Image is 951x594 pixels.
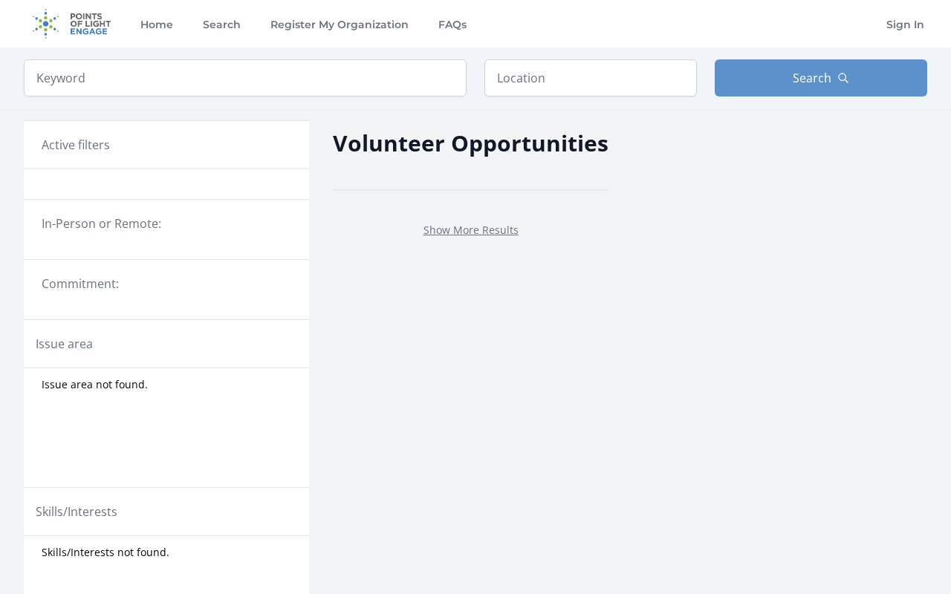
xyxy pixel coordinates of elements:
input: Keyword [24,59,467,97]
span: Issue area not found. [42,377,148,392]
a: Show More Results [423,223,519,237]
button: Search [715,59,927,97]
legend: In-Person or Remote: [42,215,291,232]
legend: Commitment: [42,275,291,293]
span: Search [793,69,831,87]
input: Location [484,59,697,97]
span: Skills/Interests not found. [42,545,169,560]
legend: Issue area [36,335,93,353]
legend: Skills/Interests [36,503,117,520]
h2: Volunteer Opportunities [333,126,608,160]
h3: Active filters [42,136,110,154]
